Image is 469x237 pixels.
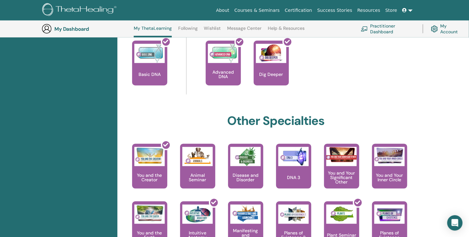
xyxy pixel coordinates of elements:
[282,4,314,16] a: Certification
[204,26,221,36] a: Wishlist
[374,205,405,224] img: Planes of Existence
[42,3,119,18] img: logo.png
[228,144,263,201] a: Disease and Disorder Disease and Disorder
[206,41,241,98] a: Advanced DNA Advanced DNA
[324,144,359,201] a: You and Your Significant Other You and Your Significant Other
[278,147,309,166] img: DNA 3
[178,26,198,36] a: Following
[254,41,289,98] a: Dig Deeper Dig Deeper
[134,205,165,222] img: You and the Earth
[276,144,311,201] a: DNA 3 DNA 3
[182,147,213,166] img: Animal Seminar
[132,41,167,98] a: Basic DNA Basic DNA
[230,205,261,224] img: Manifesting and Abundance
[227,26,261,36] a: Message Center
[213,4,232,16] a: About
[361,26,368,31] img: chalkboard-teacher.svg
[284,175,303,180] p: DNA 3
[355,4,383,16] a: Resources
[268,26,305,36] a: Help & Resources
[361,22,415,36] a: Practitioner Dashboard
[132,173,167,182] p: You and the Creator
[232,4,282,16] a: Courses & Seminars
[383,4,400,16] a: Store
[180,173,215,182] p: Animal Seminar
[230,147,261,166] img: Disease and Disorder
[134,44,165,63] img: Basic DNA
[372,144,407,201] a: You and Your Inner Circle You and Your Inner Circle
[206,70,241,79] p: Advanced DNA
[315,4,355,16] a: Success Stories
[42,24,52,34] img: generic-user-icon.jpg
[228,173,263,182] p: Disease and Disorder
[326,147,357,163] img: You and Your Significant Other
[257,72,286,77] p: Dig Deeper
[324,171,359,184] p: You and Your Significant Other
[374,147,405,164] img: You and Your Inner Circle
[134,147,165,165] img: You and the Creator
[256,44,286,63] img: Dig Deeper
[447,215,463,231] div: Open Intercom Messenger
[132,144,167,201] a: You and the Creator You and the Creator
[208,44,238,63] img: Advanced DNA
[431,22,463,36] a: My Account
[134,26,172,37] a: My ThetaLearning
[180,144,215,201] a: Animal Seminar Animal Seminar
[372,173,407,182] p: You and Your Inner Circle
[227,114,325,128] h2: Other Specialties
[54,26,118,32] h3: My Dashboard
[326,205,357,224] img: Plant Seminar
[182,205,213,224] img: Intuitive Anatomy
[278,205,309,224] img: Planes of Existence 2
[431,24,438,34] img: cog.svg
